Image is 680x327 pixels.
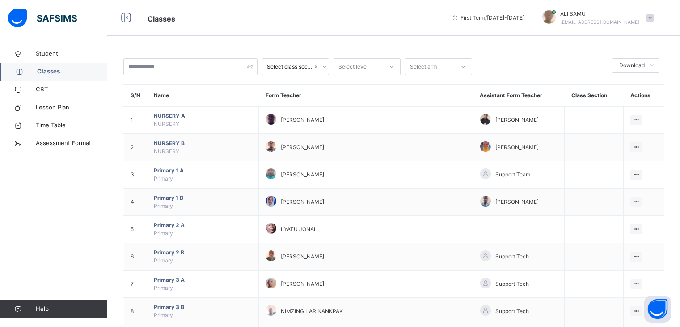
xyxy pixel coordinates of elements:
[154,167,252,175] span: Primary 1 A
[281,143,324,151] span: [PERSON_NAME]
[495,280,529,288] span: Support Tech
[124,134,147,161] td: 2
[495,171,530,179] span: Support Team
[36,103,107,112] span: Lesson Plan
[452,14,524,22] span: session/term information
[124,243,147,271] td: 6
[281,225,318,233] span: LYATU JONAH
[281,198,324,206] span: [PERSON_NAME]
[124,161,147,189] td: 3
[338,58,368,75] div: Select level
[495,198,539,206] span: [PERSON_NAME]
[267,63,313,71] div: Select class section
[124,85,147,107] th: S/N
[124,271,147,298] td: 7
[560,19,639,25] span: [EMAIL_ADDRESS][DOMAIN_NAME]
[624,85,664,107] th: Actions
[124,216,147,243] td: 5
[495,253,529,261] span: Support Tech
[473,85,564,107] th: Assistant Form Teacher
[154,312,173,318] span: Primary
[154,284,173,291] span: Primary
[154,139,252,147] span: NURSERY B
[154,303,252,311] span: Primary 3 B
[154,112,252,120] span: NURSERY A
[565,85,624,107] th: Class Section
[281,116,324,124] span: [PERSON_NAME]
[495,143,539,151] span: [PERSON_NAME]
[124,189,147,216] td: 4
[410,58,437,75] div: Select arm
[36,139,107,148] span: Assessment Format
[281,280,324,288] span: [PERSON_NAME]
[154,120,179,127] span: NURSERY
[281,253,324,261] span: [PERSON_NAME]
[495,307,529,315] span: Support Tech
[154,148,179,155] span: NURSERY
[154,194,252,202] span: Primary 1 B
[154,276,252,284] span: Primary 3 A
[154,202,173,209] span: Primary
[495,116,539,124] span: [PERSON_NAME]
[560,10,639,18] span: ALI SAMU
[154,221,252,229] span: Primary 2 A
[36,85,107,94] span: CBT
[154,257,173,264] span: Primary
[259,85,473,107] th: Form Teacher
[36,121,107,130] span: Time Table
[154,175,173,182] span: Primary
[154,230,173,237] span: Primary
[124,298,147,325] td: 8
[37,67,107,76] span: Classes
[619,61,645,69] span: Download
[148,14,175,23] span: Classes
[36,49,107,58] span: Student
[147,85,259,107] th: Name
[36,305,107,314] span: Help
[644,296,671,323] button: Open asap
[124,107,147,134] td: 1
[533,10,659,26] div: ALISAMU
[8,9,77,27] img: safsims
[281,307,343,315] span: NIMZING LAR NANKPAK
[154,249,252,257] span: Primary 2 B
[281,171,324,179] span: [PERSON_NAME]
